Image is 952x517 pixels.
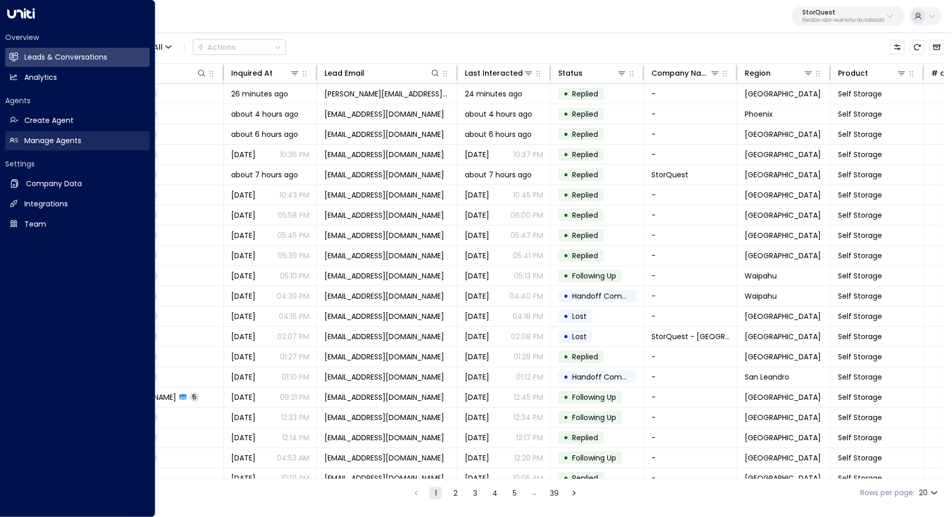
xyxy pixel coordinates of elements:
div: • [563,125,569,143]
span: Yesterday [465,230,489,241]
span: spleenu@gmail.com [324,473,444,483]
td: - [644,124,737,144]
span: Yesterday [231,473,255,483]
td: - [644,104,737,124]
span: Self Storage [838,352,882,362]
span: Marquese12199@icloud.com [324,149,444,160]
div: • [563,186,569,204]
span: globalstreamlive@gmail.com [324,250,444,261]
h2: Analytics [24,72,57,83]
div: • [563,206,569,224]
span: Refresh [910,40,925,54]
span: Yesterday [465,453,489,463]
p: 10:36 PM [280,149,309,160]
td: - [644,185,737,205]
span: about 7 hours ago [231,170,298,180]
button: Archived Leads [930,40,944,54]
div: • [563,267,569,285]
p: 10:05 AM [513,473,543,483]
span: StorQuest - Oakland / San Pablo [651,331,730,342]
span: deric.alvis@gmail.com [324,89,450,99]
span: Self Storage [838,149,882,160]
div: • [563,328,569,345]
span: about 7 hours ago [465,170,532,180]
span: Replied [572,170,598,180]
span: Following Up [572,271,616,281]
span: soundhealinghawaii@gmail.com [324,453,444,463]
p: 05:13 PM [514,271,543,281]
span: Replied [572,89,598,99]
span: mgolnazar77@gmail.com [324,331,444,342]
span: Self Storage [838,453,882,463]
span: Sep 27, 2025 [465,432,489,443]
p: 12:14 PM [282,432,309,443]
span: Self Storage [838,250,882,261]
span: Yesterday [231,372,255,382]
td: - [644,428,737,448]
button: page 1 [430,487,442,499]
p: 04:53 AM [277,453,309,463]
span: about 4 hours ago [231,109,299,119]
td: - [644,408,737,427]
p: 12:20 PM [514,453,543,463]
p: 10:43 PM [279,190,309,200]
a: Team [5,215,150,234]
p: 01:10 PM [282,372,309,382]
span: Following Up [572,392,616,402]
div: Company Name [651,67,710,79]
span: tmeyers723@gmail.com [324,372,444,382]
td: - [644,347,737,367]
span: Self Storage [838,89,882,99]
p: 12:17 PM [516,432,543,443]
span: about 4 hours ago [465,109,532,119]
span: Redwood City [745,392,821,402]
span: Glendale [745,473,821,483]
span: chrismeyer111574@gmail.com [324,291,444,301]
p: 01:12 PM [516,372,543,382]
p: 05:39 PM [278,250,309,261]
h2: Create Agent [24,115,74,126]
span: Waipahu [745,291,777,301]
td: - [644,266,737,286]
span: jirokun3@gmail.com [324,210,444,220]
td: - [644,468,737,488]
p: 05:41 PM [513,250,543,261]
span: Handoff Completed [572,372,645,382]
div: Region [745,67,814,79]
span: Oct 06, 2025 [231,453,255,463]
h2: Team [24,219,46,230]
span: Phoenix [745,109,773,119]
span: Self Storage [838,109,882,119]
td: - [644,145,737,164]
span: Replied [572,190,598,200]
span: Yesterday [465,331,489,342]
h2: Agents [5,95,150,106]
span: Replied [572,352,598,362]
span: Honolulu [745,230,821,241]
h2: Manage Agents [24,135,81,146]
span: Self Storage [838,372,882,382]
span: San Leandro [745,372,789,382]
span: k.lmiller58@yahoo.com [324,311,444,322]
span: Lost [572,311,587,322]
td: - [644,286,737,306]
span: Yesterday [231,352,255,362]
span: Replied [572,230,598,241]
div: • [563,368,569,386]
div: 20 [919,485,940,500]
p: StorQuest [802,9,884,16]
span: Tampa [745,129,821,139]
p: 06:00 PM [510,210,543,220]
span: Yesterday [465,210,489,220]
span: Honolulu [745,210,821,220]
span: Waipahu [745,271,777,281]
span: laniercooper813@gmail.com [324,412,444,423]
p: 01:27 PM [280,352,309,362]
button: Actions [193,39,286,55]
span: Self Storage [838,432,882,443]
span: Self Storage [838,291,882,301]
div: • [563,409,569,426]
div: • [563,227,569,244]
span: Yesterday [465,392,489,402]
button: Go to next page [568,487,580,499]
